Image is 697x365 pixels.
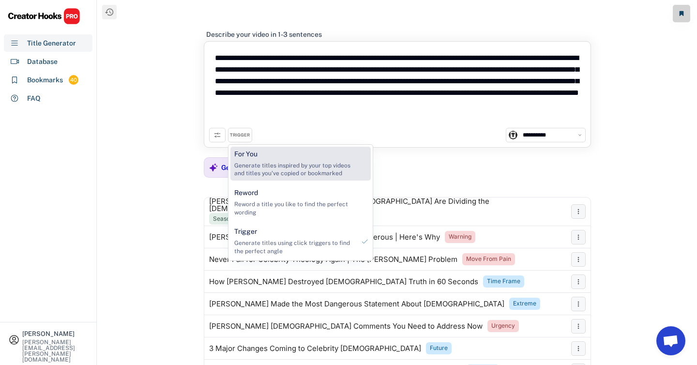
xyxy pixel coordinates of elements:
div: Reword [234,188,258,198]
div: Never Fall for Celebrity Theology Again | The [PERSON_NAME] Problem [209,256,457,263]
div: [PERSON_NAME] Universal God Theory Is Dangerous | Here's Why [209,233,440,241]
div: [PERSON_NAME] [DEMOGRAPHIC_DATA] Comments You Need to Address Now [209,322,483,330]
div: Generate title ideas [221,163,287,172]
div: Seasonality [213,215,245,223]
div: 3 Major Changes Coming to Celebrity [DEMOGRAPHIC_DATA] [209,345,421,352]
div: Describe your video in 1-3 sentences [206,30,322,39]
div: Bookmarks [27,75,63,85]
div: [PERSON_NAME] [22,331,88,337]
div: Trigger [234,227,257,237]
div: Future [430,344,448,352]
a: Open chat [656,326,685,355]
div: [PERSON_NAME] Made the Most Dangerous Statement About [DEMOGRAPHIC_DATA] [209,300,504,308]
div: TRIGGER [230,132,250,138]
div: [PERSON_NAME] 2025 Comments About [DEMOGRAPHIC_DATA] Are Dividing the [DEMOGRAPHIC_DATA] [209,198,566,212]
div: Title Generator [27,38,76,48]
div: Generate titles inspired by your top videos and titles you've copied or bookmarked [234,162,355,178]
div: Warning [449,233,471,241]
div: For You [234,150,258,159]
div: How [PERSON_NAME] Destroyed [DEMOGRAPHIC_DATA] Truth in 60 Seconds [209,278,478,286]
div: [PERSON_NAME][EMAIL_ADDRESS][PERSON_NAME][DOMAIN_NAME] [22,339,88,363]
div: Extreme [513,300,536,308]
div: FAQ [27,93,41,104]
img: CHPRO%20Logo.svg [8,8,80,25]
div: Urgency [491,322,515,330]
div: 40 [69,76,78,84]
div: Time Frame [487,277,520,286]
img: channels4_profile.jpg [509,131,517,139]
div: Database [27,57,58,67]
div: Reword a title you like to find the perfect wording [234,200,355,217]
div: Generate titles using click triggers to find the perfect angle [234,239,355,256]
div: Move From Pain [466,255,511,263]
